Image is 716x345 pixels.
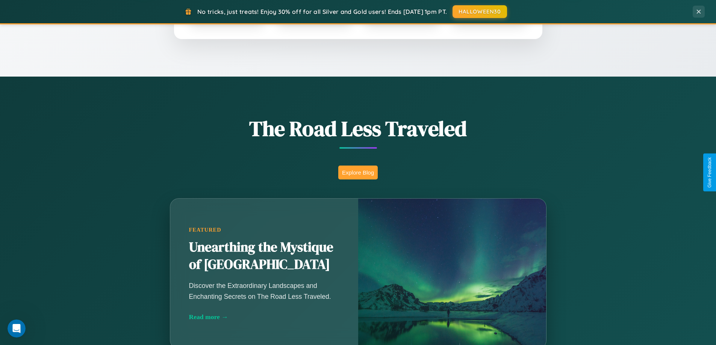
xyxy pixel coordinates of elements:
button: HALLOWEEN30 [453,5,507,18]
div: Read more → [189,313,339,321]
h2: Unearthing the Mystique of [GEOGRAPHIC_DATA] [189,239,339,273]
p: Discover the Extraordinary Landscapes and Enchanting Secrets on The Road Less Traveled. [189,280,339,301]
button: Explore Blog [338,166,378,179]
div: Featured [189,227,339,233]
iframe: Intercom live chat [8,319,26,337]
span: No tricks, just treats! Enjoy 30% off for all Silver and Gold users! Ends [DATE] 1pm PT. [197,8,447,15]
h1: The Road Less Traveled [133,114,584,143]
div: Give Feedback [707,157,712,188]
